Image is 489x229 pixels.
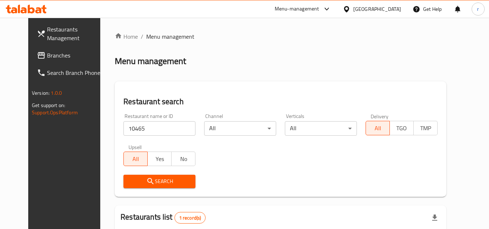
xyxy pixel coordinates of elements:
[275,5,319,13] div: Menu-management
[32,88,50,98] span: Version:
[146,32,194,41] span: Menu management
[123,121,195,136] input: Search for restaurant name or ID..
[128,144,142,149] label: Upsell
[129,177,190,186] span: Search
[371,114,389,119] label: Delivery
[123,175,195,188] button: Search
[393,123,411,133] span: TGO
[174,212,206,224] div: Total records count
[366,121,390,135] button: All
[47,51,104,60] span: Branches
[175,215,206,221] span: 1 record(s)
[115,55,186,67] h2: Menu management
[123,152,148,166] button: All
[127,154,145,164] span: All
[31,47,110,64] a: Branches
[47,25,104,42] span: Restaurants Management
[174,154,193,164] span: No
[51,88,62,98] span: 1.0.0
[147,152,172,166] button: Yes
[32,108,78,117] a: Support.OpsPlatform
[477,5,479,13] span: r
[353,5,401,13] div: [GEOGRAPHIC_DATA]
[141,32,143,41] li: /
[389,121,414,135] button: TGO
[115,32,138,41] a: Home
[123,96,438,107] h2: Restaurant search
[115,32,446,41] nav: breadcrumb
[47,68,104,77] span: Search Branch Phone
[121,212,206,224] h2: Restaurants list
[32,101,65,110] span: Get support on:
[171,152,195,166] button: No
[426,209,443,226] div: Export file
[151,154,169,164] span: Yes
[369,123,387,133] span: All
[31,21,110,47] a: Restaurants Management
[413,121,438,135] button: TMP
[204,121,276,136] div: All
[417,123,435,133] span: TMP
[31,64,110,81] a: Search Branch Phone
[285,121,357,136] div: All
